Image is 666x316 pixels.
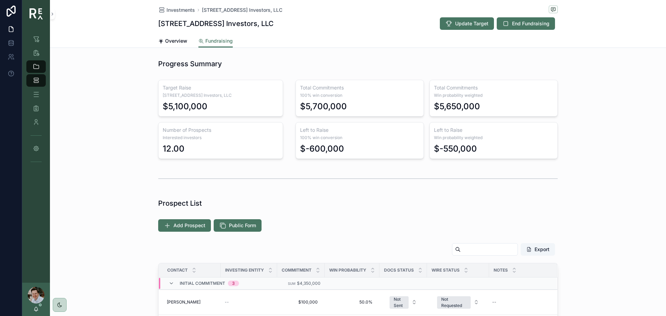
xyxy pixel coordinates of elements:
span: $4,350,000 [297,281,321,286]
span: Investing Entity [225,267,264,273]
button: Public Form [214,219,262,232]
span: 100% win conversion [300,93,419,98]
div: Not Requested [441,296,467,309]
h1: [STREET_ADDRESS] Investors, LLC [158,19,274,28]
h1: Prospect List [158,198,202,208]
div: $-550,000 [434,143,477,154]
span: -- [225,299,229,305]
button: Select Button [432,293,485,311]
span: 100% win conversion [300,135,419,140]
h3: Target Raise [163,84,279,91]
div: 12.00 [163,143,185,154]
button: Update Target [440,17,494,30]
h3: Number of Prospects [163,127,279,134]
span: [PERSON_NAME] [167,299,200,305]
span: Win probability weighted [434,93,553,98]
div: $5,700,000 [300,101,347,112]
div: scrollable content [22,28,50,176]
h3: Left to Raise [434,127,553,134]
span: Initial Commitment [180,281,225,286]
button: End Fundraising [497,17,555,30]
div: $5,650,000 [434,101,480,112]
div: $-600,000 [300,143,344,154]
a: Investments [158,7,195,14]
a: Select Button [431,292,485,312]
a: Fundraising [198,35,233,48]
span: Win Probability [329,267,366,273]
a: 50.0% [329,297,375,308]
small: Sum [288,282,296,285]
span: Commitment [282,267,311,273]
span: Contact [167,267,188,273]
h1: Progress Summary [158,59,222,69]
span: Interested investors [163,135,279,140]
div: 3 [232,281,235,286]
div: Not Sent [394,296,404,309]
span: $100,000 [284,299,318,305]
a: [PERSON_NAME] [167,299,216,305]
span: End Fundraising [512,20,549,27]
span: Update Target [455,20,488,27]
span: Docs Status [384,267,414,273]
h3: Total Commitments [300,84,419,91]
span: 50.0% [332,299,373,305]
a: [STREET_ADDRESS] Investors, LLC [202,7,282,14]
a: -- [225,299,273,305]
span: Public Form [229,222,256,229]
span: Wire Status [432,267,460,273]
span: [STREET_ADDRESS] Investors, LLC [163,93,279,98]
span: Win probability weighted [434,135,553,140]
span: Fundraising [205,37,233,44]
span: Notes [494,267,508,273]
button: Select Button [384,293,422,311]
h3: Total Commitments [434,84,553,91]
img: App logo [29,8,43,19]
span: Overview [165,37,187,44]
h3: Left to Raise [300,127,419,134]
button: Export [521,243,555,256]
div: $5,100,000 [163,101,207,112]
span: Add Prospect [173,222,205,229]
a: Select Button [384,292,423,312]
a: Overview [158,35,187,49]
div: -- [492,299,496,305]
a: -- [489,297,548,308]
a: $100,000 [281,297,321,308]
button: Add Prospect [158,219,211,232]
span: Investments [166,7,195,14]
